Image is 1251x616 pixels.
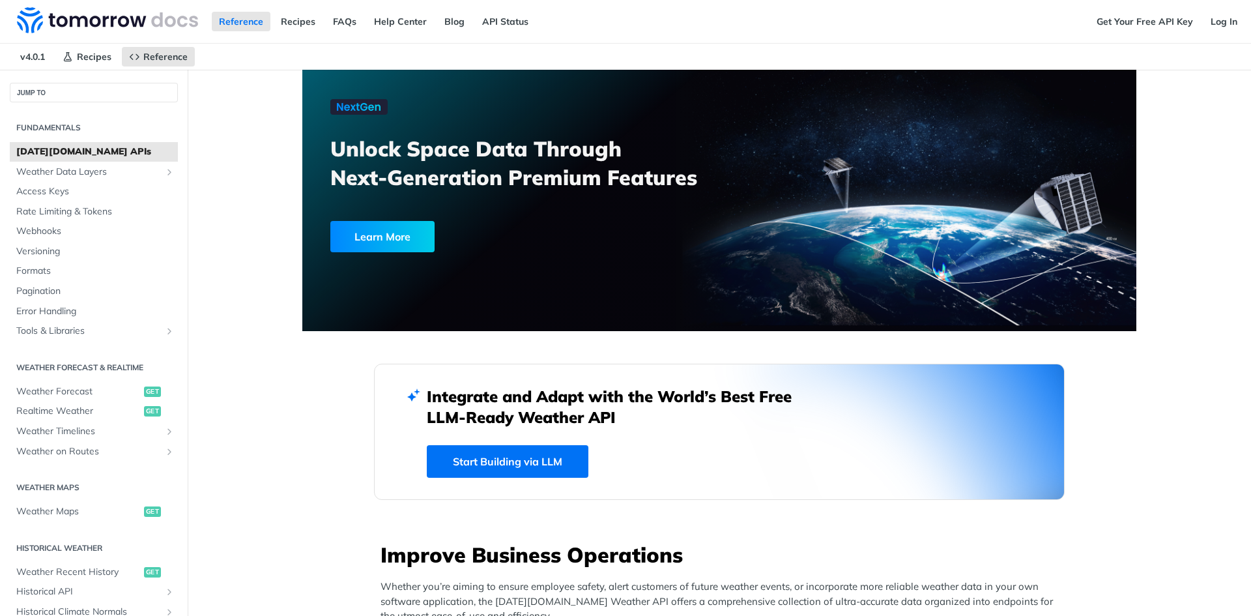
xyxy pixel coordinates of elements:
span: get [144,387,161,397]
span: Reference [143,51,188,63]
a: Get Your Free API Key [1089,12,1200,31]
a: Rate Limiting & Tokens [10,202,178,222]
button: Show subpages for Weather Data Layers [164,167,175,177]
a: Tools & LibrariesShow subpages for Tools & Libraries [10,321,178,341]
span: Weather on Routes [16,445,161,458]
span: Weather Maps [16,505,141,518]
button: JUMP TO [10,83,178,102]
a: [DATE][DOMAIN_NAME] APIs [10,142,178,162]
span: get [144,567,161,578]
img: NextGen [330,99,388,115]
a: Help Center [367,12,434,31]
span: [DATE][DOMAIN_NAME] APIs [16,145,175,158]
a: Weather Data LayersShow subpages for Weather Data Layers [10,162,178,182]
span: v4.0.1 [13,47,52,66]
span: Pagination [16,285,175,298]
a: Weather TimelinesShow subpages for Weather Timelines [10,422,178,441]
h2: Weather Forecast & realtime [10,362,178,374]
a: Pagination [10,282,178,301]
a: Reference [122,47,195,66]
span: Tools & Libraries [16,325,161,338]
h2: Historical Weather [10,542,178,554]
a: FAQs [326,12,364,31]
img: Tomorrow.io Weather API Docs [17,7,198,33]
span: get [144,406,161,417]
a: Start Building via LLM [427,445,588,478]
a: Formats [10,261,178,281]
span: Weather Forecast [16,385,141,398]
h3: Improve Business Operations [381,540,1065,569]
button: Show subpages for Weather Timelines [164,426,175,437]
a: Blog [437,12,472,31]
h2: Fundamentals [10,122,178,134]
h2: Integrate and Adapt with the World’s Best Free LLM-Ready Weather API [427,386,811,428]
span: get [144,506,161,517]
span: Historical API [16,585,161,598]
a: Recipes [55,47,119,66]
a: Versioning [10,242,178,261]
a: Weather on RoutesShow subpages for Weather on Routes [10,442,178,462]
a: Realtime Weatherget [10,402,178,421]
a: Error Handling [10,302,178,321]
h3: Unlock Space Data Through Next-Generation Premium Features [330,134,734,192]
span: Access Keys [16,185,175,198]
a: Access Keys [10,182,178,201]
div: Learn More [330,221,435,252]
button: Show subpages for Tools & Libraries [164,326,175,336]
span: Realtime Weather [16,405,141,418]
a: Recipes [274,12,323,31]
span: Weather Data Layers [16,166,161,179]
a: Weather Recent Historyget [10,563,178,582]
a: Weather Forecastget [10,382,178,402]
span: Weather Recent History [16,566,141,579]
span: Weather Timelines [16,425,161,438]
a: Webhooks [10,222,178,241]
button: Show subpages for Historical API [164,587,175,597]
a: Historical APIShow subpages for Historical API [10,582,178,602]
span: Recipes [77,51,111,63]
a: Reference [212,12,270,31]
span: Formats [16,265,175,278]
button: Show subpages for Weather on Routes [164,447,175,457]
span: Rate Limiting & Tokens [16,205,175,218]
a: Log In [1203,12,1244,31]
a: Weather Mapsget [10,502,178,521]
h2: Weather Maps [10,482,178,493]
span: Error Handling [16,305,175,318]
a: API Status [475,12,536,31]
a: Learn More [330,221,653,252]
span: Webhooks [16,225,175,238]
span: Versioning [16,245,175,258]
